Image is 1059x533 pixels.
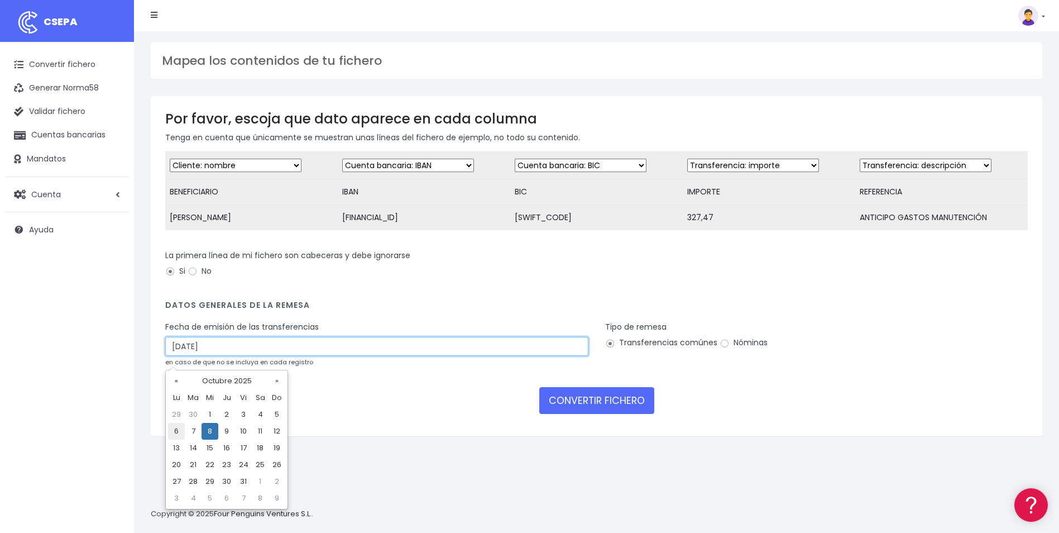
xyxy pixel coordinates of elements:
td: 20 [168,456,185,473]
small: en caso de que no se incluya en cada registro [165,358,313,367]
span: Ayuda [29,224,54,235]
td: 24 [235,456,252,473]
td: 7 [235,490,252,507]
th: « [168,373,185,389]
th: Ju [218,389,235,406]
h4: Datos generales de la remesa [165,301,1028,316]
td: 9 [269,490,285,507]
td: IBAN [338,179,510,205]
a: Mandatos [6,147,128,171]
img: logo [14,8,42,36]
th: Sa [252,389,269,406]
th: Ma [185,389,202,406]
td: 31 [235,473,252,490]
td: 12 [269,423,285,440]
td: 26 [269,456,285,473]
td: 8 [252,490,269,507]
td: 13 [168,440,185,456]
a: Convertir fichero [6,53,128,77]
td: IMPORTE [683,179,855,205]
td: 10 [235,423,252,440]
a: Four Penguins Ventures S.L. [214,508,312,519]
th: Vi [235,389,252,406]
p: Tenga en cuenta que únicamente se muestran unas líneas del fichero de ejemplo, no todo su contenido. [165,131,1028,144]
img: profile [1018,6,1038,26]
label: Transferencias comúnes [605,337,717,349]
td: REFERENCIA [855,179,1028,205]
td: BENEFICIARIO [165,179,338,205]
td: 8 [202,423,218,440]
td: 3 [235,406,252,423]
label: Fecha de emisión de las transferencias [165,321,319,333]
th: Lu [168,389,185,406]
span: CSEPA [44,15,78,28]
label: Nóminas [720,337,768,349]
td: 27 [168,473,185,490]
td: 7 [185,423,202,440]
a: Generar Norma58 [6,77,128,100]
td: 6 [218,490,235,507]
td: 15 [202,440,218,456]
td: 1 [202,406,218,423]
label: Si [165,265,185,277]
td: 5 [202,490,218,507]
p: Copyright © 2025 . [151,508,313,520]
td: ANTICIPO GASTOS MANUTENCIÓN [855,205,1028,231]
td: 19 [269,440,285,456]
td: 1 [252,473,269,490]
th: Octubre 2025 [185,373,269,389]
td: [SWIFT_CODE] [510,205,683,231]
a: Cuenta [6,183,128,206]
td: 30 [185,406,202,423]
label: No [188,265,212,277]
label: Tipo de remesa [605,321,667,333]
button: CONVERTIR FICHERO [539,387,654,414]
td: 4 [252,406,269,423]
td: 28 [185,473,202,490]
td: 6 [168,423,185,440]
h3: Mapea los contenidos de tu fichero [162,54,1031,68]
td: 29 [168,406,185,423]
td: 2 [218,406,235,423]
th: Mi [202,389,218,406]
td: 22 [202,456,218,473]
span: Cuenta [31,188,61,199]
td: 23 [218,456,235,473]
th: » [269,373,285,389]
td: 14 [185,440,202,456]
td: 21 [185,456,202,473]
a: Cuentas bancarias [6,123,128,147]
td: 3 [168,490,185,507]
td: 5 [269,406,285,423]
td: 18 [252,440,269,456]
td: 327,47 [683,205,855,231]
td: 11 [252,423,269,440]
td: 30 [218,473,235,490]
td: 4 [185,490,202,507]
td: 9 [218,423,235,440]
td: [FINANCIAL_ID] [338,205,510,231]
td: [PERSON_NAME] [165,205,338,231]
td: 16 [218,440,235,456]
a: Validar fichero [6,100,128,123]
td: 17 [235,440,252,456]
td: 29 [202,473,218,490]
td: BIC [510,179,683,205]
h3: Por favor, escoja que dato aparece en cada columna [165,111,1028,127]
td: 2 [269,473,285,490]
label: La primera línea de mi fichero son cabeceras y debe ignorarse [165,250,410,261]
td: 25 [252,456,269,473]
a: Ayuda [6,218,128,241]
th: Do [269,389,285,406]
